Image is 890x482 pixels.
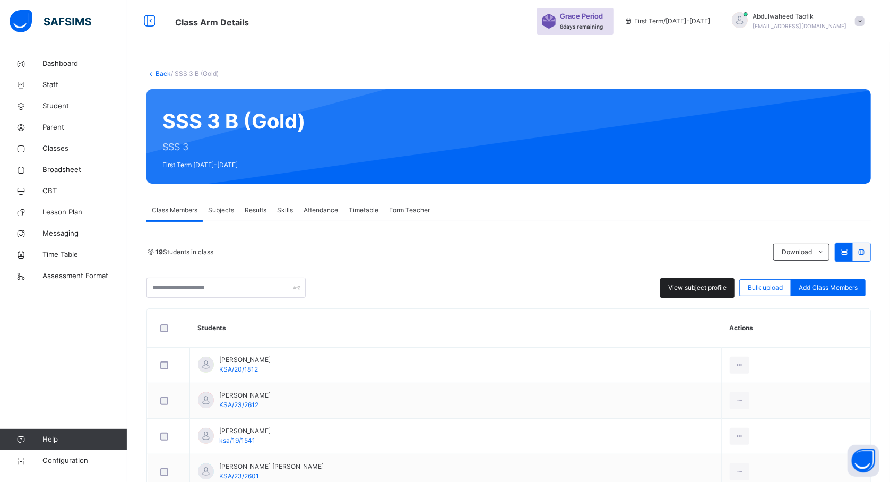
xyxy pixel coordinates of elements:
span: [PERSON_NAME] [PERSON_NAME] [219,462,324,471]
span: [EMAIL_ADDRESS][DOMAIN_NAME] [753,23,847,29]
span: View subject profile [668,283,727,292]
span: Grace Period [560,11,603,21]
span: Dashboard [42,58,127,69]
span: Bulk upload [748,283,783,292]
span: Skills [277,205,293,215]
span: Assessment Format [42,271,127,281]
span: Staff [42,80,127,90]
span: 8 days remaining [560,23,603,30]
span: [PERSON_NAME] [219,426,271,436]
span: ksa/19/1541 [219,436,255,444]
span: Classes [42,143,127,154]
span: Subjects [208,205,234,215]
th: Students [190,309,722,348]
div: AbdulwaheedTaofik [721,12,870,31]
img: sticker-purple.71386a28dfed39d6af7621340158ba97.svg [542,14,556,29]
b: 19 [155,248,163,256]
span: CBT [42,186,127,196]
span: session/term information [624,16,711,26]
span: Configuration [42,455,127,466]
span: Form Teacher [389,205,430,215]
span: Messaging [42,228,127,239]
span: Lesson Plan [42,207,127,218]
span: KSA/23/2612 [219,401,258,409]
span: KSA/23/2601 [219,472,259,480]
span: [PERSON_NAME] [219,355,271,365]
span: Help [42,434,127,445]
span: Parent [42,122,127,133]
span: Students in class [155,247,213,257]
span: Download [782,247,812,257]
span: Attendance [304,205,338,215]
span: Class Arm Details [175,17,249,28]
span: Abdulwaheed Taofik [753,12,847,21]
span: Broadsheet [42,165,127,175]
span: Add Class Members [799,283,858,292]
span: / SSS 3 B (Gold) [171,70,219,78]
a: Back [155,70,171,78]
span: [PERSON_NAME] [219,391,271,400]
span: Student [42,101,127,111]
span: Class Members [152,205,197,215]
span: Timetable [349,205,378,215]
span: Results [245,205,266,215]
span: Time Table [42,249,127,260]
button: Open asap [848,445,879,477]
span: KSA/20/1812 [219,365,258,373]
img: safsims [10,10,91,32]
th: Actions [722,309,870,348]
